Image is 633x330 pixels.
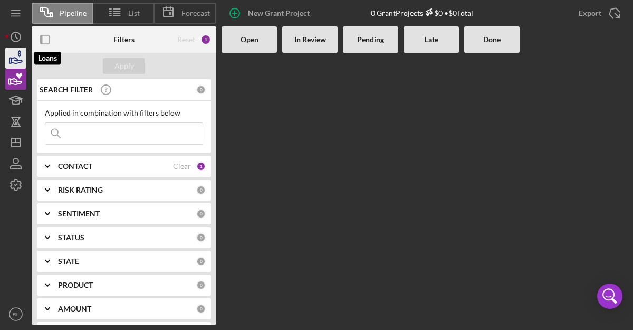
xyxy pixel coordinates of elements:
b: RISK RATING [58,186,103,194]
button: New Grant Project [222,3,320,24]
b: In Review [294,35,326,44]
div: 0 Grant Projects • $0 Total [371,8,473,17]
b: SENTIMENT [58,210,100,218]
div: Clear [173,162,191,171]
b: Done [483,35,501,44]
b: Late [425,35,438,44]
b: Pending [357,35,384,44]
text: RL [13,312,20,317]
div: $0 [423,8,443,17]
b: STATUS [58,233,84,242]
b: CONTACT [58,162,92,171]
div: 1 [196,162,206,171]
div: 0 [196,85,206,95]
div: New Grant Project [248,3,310,24]
button: Export [568,3,628,24]
b: SEARCH FILTER [40,86,93,94]
span: List [128,9,140,17]
div: 0 [196,280,206,290]
div: Apply [114,58,134,74]
button: RL [5,304,26,325]
b: Open [241,35,258,44]
span: Pipeline [60,9,87,17]
div: 1 [200,34,211,45]
b: Filters [113,35,135,44]
div: 0 [196,185,206,195]
div: Applied in combination with filters below [45,109,203,117]
div: Export [579,3,601,24]
div: Reset [177,35,195,44]
button: Apply [103,58,145,74]
div: 0 [196,257,206,266]
span: Forecast [181,9,210,17]
div: 0 [196,209,206,219]
div: 0 [196,304,206,314]
b: PRODUCT [58,281,93,289]
b: AMOUNT [58,305,91,313]
div: 0 [196,233,206,242]
div: Open Intercom Messenger [597,284,622,309]
b: STATE [58,257,79,266]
